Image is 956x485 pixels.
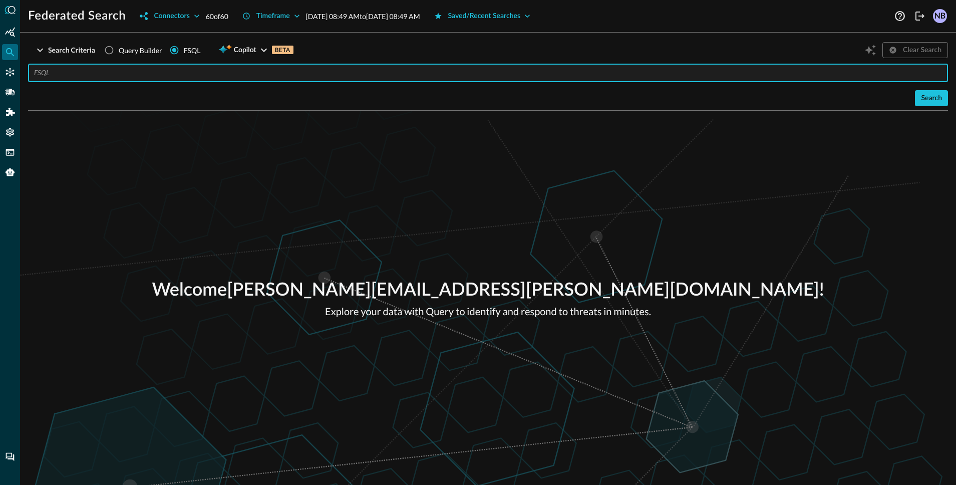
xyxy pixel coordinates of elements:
button: Connectors [134,8,205,24]
button: Logout [912,8,928,24]
div: NB [933,9,947,23]
span: Query Builder [119,45,162,56]
div: FSQL [2,144,18,160]
div: Query Agent [2,164,18,180]
p: 60 of 60 [206,11,228,22]
button: Saved/Recent Searches [428,8,537,24]
div: Addons [3,104,19,120]
button: Help [892,8,908,24]
div: Settings [2,124,18,140]
p: BETA [272,46,293,54]
div: Summary Insights [2,24,18,40]
button: Timeframe [236,8,306,24]
div: Federated Search [2,44,18,60]
p: Welcome [PERSON_NAME][EMAIL_ADDRESS][PERSON_NAME][DOMAIN_NAME] ! [152,277,824,304]
button: Search Criteria [28,42,101,58]
div: FSQL [184,45,201,56]
button: Search [915,90,948,106]
span: Copilot [234,44,256,57]
div: Chat [2,449,18,465]
input: FSQL [34,64,948,82]
p: Explore your data with Query to identify and respond to threats in minutes. [152,304,824,319]
div: Pipelines [2,84,18,100]
button: CopilotBETA [212,42,299,58]
p: [DATE] 08:49 AM to [DATE] 08:49 AM [306,11,420,22]
h1: Federated Search [28,8,126,24]
div: Connectors [2,64,18,80]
